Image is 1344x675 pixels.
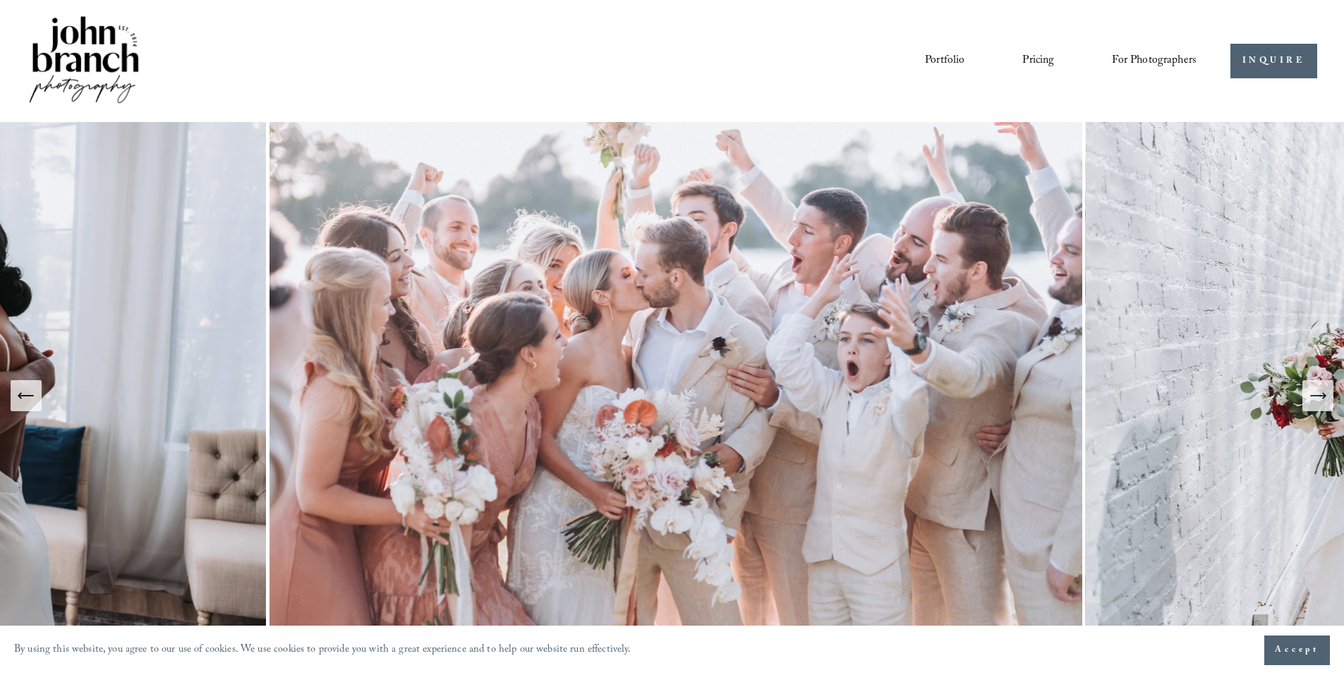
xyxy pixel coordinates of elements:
a: INQUIRE [1230,44,1317,78]
img: John Branch IV Photography [27,13,141,109]
span: For Photographers [1112,50,1197,72]
button: Next Slide [1302,380,1333,411]
button: Accept [1264,636,1330,665]
a: folder dropdown [1112,49,1197,73]
p: By using this website, you agree to our use of cookies. We use cookies to provide you with a grea... [14,640,631,661]
img: A wedding party celebrating outdoors, featuring a bride and groom kissing amidst cheering bridesm... [266,122,1086,669]
span: Accept [1275,643,1319,657]
a: Pricing [1022,49,1054,73]
button: Previous Slide [11,380,42,411]
a: Portfolio [925,49,964,73]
